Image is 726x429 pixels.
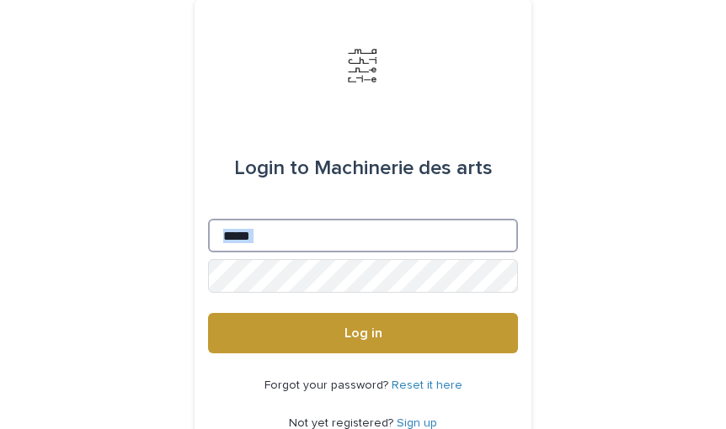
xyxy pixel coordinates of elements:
span: Log in [344,326,382,340]
img: Jx8JiDZqSLW7pnA6nIo1 [338,40,388,91]
span: Not yet registered? [289,417,397,429]
span: Forgot your password? [264,379,392,391]
span: Login to [234,158,309,178]
a: Reset it here [392,379,462,391]
a: Sign up [397,417,437,429]
button: Log in [208,313,518,353]
div: Machinerie des arts [234,145,493,192]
